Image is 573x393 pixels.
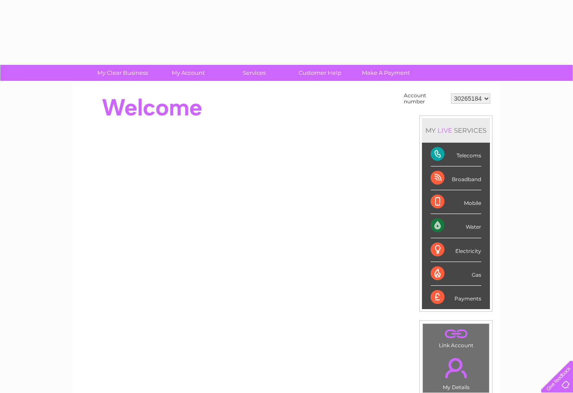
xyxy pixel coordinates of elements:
[431,143,481,166] div: Telecoms
[219,65,290,81] a: Services
[87,65,158,81] a: My Clear Business
[425,326,487,341] a: .
[431,286,481,309] div: Payments
[284,65,356,81] a: Customer Help
[425,353,487,383] a: .
[422,351,489,393] td: My Details
[431,238,481,262] div: Electricity
[422,118,490,143] div: MY SERVICES
[431,190,481,214] div: Mobile
[402,90,449,107] td: Account number
[431,166,481,190] div: Broadband
[431,262,481,286] div: Gas
[431,214,481,238] div: Water
[436,126,454,134] div: LIVE
[350,65,422,81] a: Make A Payment
[153,65,224,81] a: My Account
[422,323,489,351] td: Link Account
